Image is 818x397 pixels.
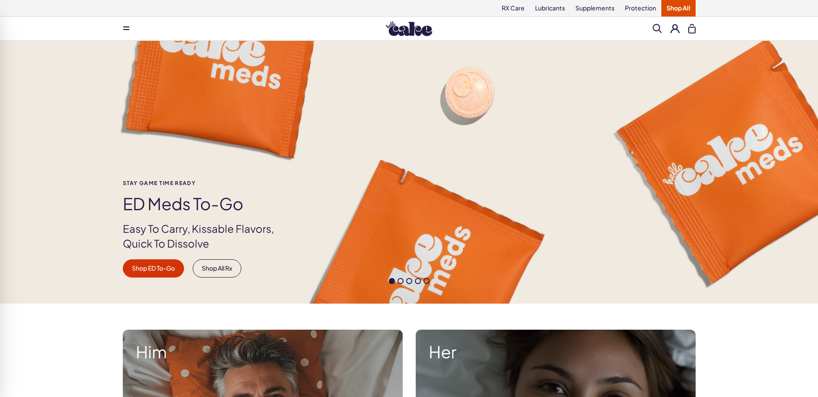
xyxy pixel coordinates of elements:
a: Shop All Rx [193,259,241,278]
strong: Him [136,343,390,361]
strong: Her [429,343,683,361]
p: Easy To Carry, Kissable Flavors, Quick To Dissolve [123,222,289,251]
a: Shop ED To-Go [123,259,184,278]
img: Hello Cake [386,21,432,36]
h1: ED Meds to-go [123,195,289,213]
span: Stay Game time ready [123,180,289,186]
